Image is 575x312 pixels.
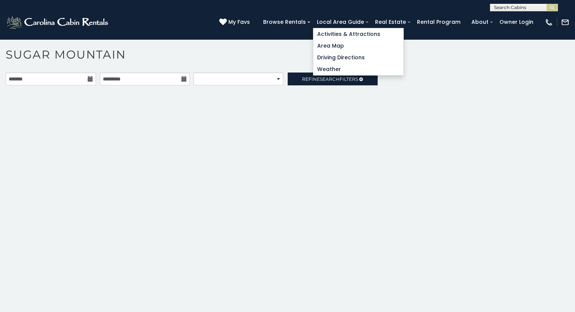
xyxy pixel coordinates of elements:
[219,18,252,26] a: My Favs
[313,52,403,63] a: Driving Directions
[302,76,358,82] span: Refine Filters
[313,63,403,75] a: Weather
[313,16,368,28] a: Local Area Guide
[313,40,403,52] a: Area Map
[371,16,410,28] a: Real Estate
[320,76,339,82] span: Search
[561,18,569,26] img: mail-regular-white.png
[228,18,250,26] span: My Favs
[413,16,464,28] a: Rental Program
[468,16,492,28] a: About
[259,16,310,28] a: Browse Rentals
[313,28,403,40] a: Activities & Attractions
[545,18,553,26] img: phone-regular-white.png
[6,15,110,30] img: White-1-2.png
[496,16,537,28] a: Owner Login
[288,73,378,85] a: RefineSearchFilters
